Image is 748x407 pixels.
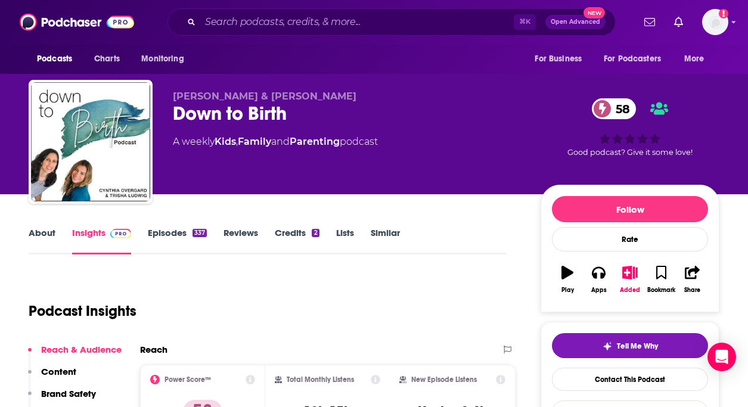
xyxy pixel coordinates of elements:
div: Play [561,287,574,294]
a: Credits2 [275,227,319,254]
div: Added [620,287,640,294]
button: tell me why sparkleTell Me Why [552,333,708,358]
a: Show notifications dropdown [640,12,660,32]
p: Brand Safety [41,388,96,399]
h2: New Episode Listens [411,375,477,384]
button: Content [28,366,76,388]
span: More [684,51,704,67]
span: For Business [535,51,582,67]
div: 58Good podcast? Give it some love! [541,91,719,164]
a: Charts [86,48,127,70]
span: Charts [94,51,120,67]
a: Similar [371,227,400,254]
span: 58 [604,98,636,119]
span: , [236,136,238,147]
div: Search podcasts, credits, & more... [167,8,616,36]
img: tell me why sparkle [603,341,612,351]
span: Monitoring [141,51,184,67]
button: open menu [133,48,199,70]
button: Added [614,258,645,301]
div: Open Intercom Messenger [707,343,736,371]
span: Podcasts [37,51,72,67]
a: Lists [336,227,354,254]
h1: Podcast Insights [29,302,136,320]
a: Episodes337 [148,227,207,254]
a: InsightsPodchaser Pro [72,227,131,254]
div: Bookmark [647,287,675,294]
img: Down to Birth [31,82,150,201]
button: Show profile menu [702,9,728,35]
span: Good podcast? Give it some love! [567,148,693,157]
a: Show notifications dropdown [669,12,688,32]
div: Apps [591,287,607,294]
div: 337 [193,229,207,237]
h2: Power Score™ [165,375,211,384]
p: Content [41,366,76,377]
input: Search podcasts, credits, & more... [200,13,514,32]
button: Follow [552,196,708,222]
a: 58 [592,98,636,119]
button: Share [677,258,708,301]
img: Podchaser - Follow, Share and Rate Podcasts [20,11,134,33]
div: Share [684,287,700,294]
div: A weekly podcast [173,135,378,149]
span: New [583,7,605,18]
span: Logged in as amandagibson [702,9,728,35]
div: Rate [552,227,708,251]
svg: Add a profile image [719,9,728,18]
p: Reach & Audience [41,344,122,355]
a: Parenting [290,136,340,147]
span: Tell Me Why [617,341,658,351]
span: For Podcasters [604,51,661,67]
img: User Profile [702,9,728,35]
button: Bookmark [645,258,676,301]
h2: Total Monthly Listens [287,375,354,384]
img: Podchaser Pro [110,229,131,238]
button: Apps [583,258,614,301]
span: [PERSON_NAME] & [PERSON_NAME] [173,91,356,102]
button: Open AdvancedNew [545,15,606,29]
button: open menu [676,48,719,70]
button: open menu [526,48,597,70]
span: and [271,136,290,147]
span: Open Advanced [551,19,600,25]
div: 2 [312,229,319,237]
a: Reviews [224,227,258,254]
button: open menu [29,48,88,70]
button: open menu [596,48,678,70]
a: Contact This Podcast [552,368,708,391]
h2: Reach [140,344,167,355]
button: Reach & Audience [28,344,122,366]
button: Play [552,258,583,301]
a: Family [238,136,271,147]
span: ⌘ K [514,14,536,30]
a: Kids [215,136,236,147]
a: About [29,227,55,254]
